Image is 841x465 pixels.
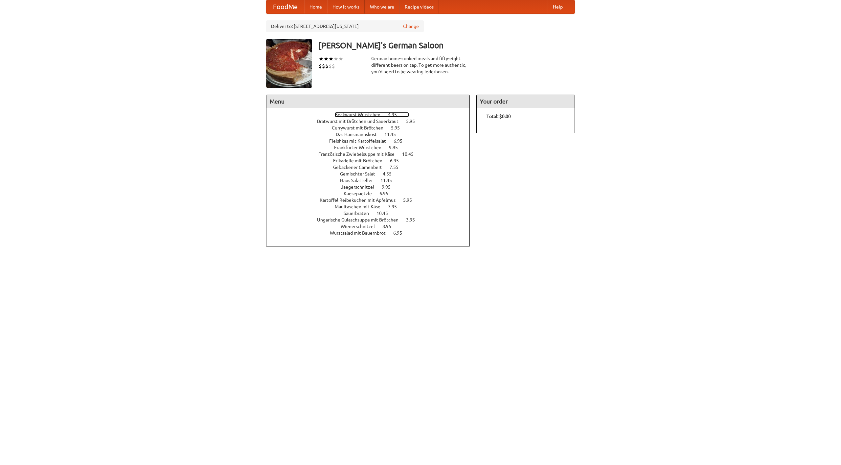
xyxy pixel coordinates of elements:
[317,119,427,124] a: Bratwurst mit Brötchen und Sauerkraut 5.95
[388,204,403,209] span: 7.95
[548,0,568,13] a: Help
[365,0,399,13] a: Who we are
[333,55,338,62] li: ★
[266,0,304,13] a: FoodMe
[318,151,401,157] span: Französische Zwiebelsuppe mit Käse
[341,224,381,229] span: Wienerschnitzel
[335,204,409,209] a: Maultaschen mit Käse 7.95
[341,184,381,190] span: Jaegerschnitzel
[329,138,415,144] a: Fleishkas mit Kartoffelsalat 6.95
[380,178,398,183] span: 11.45
[390,158,405,163] span: 6.95
[394,138,409,144] span: 6.95
[330,230,414,236] a: Wurstsalad mit Bauernbrot 6.95
[340,178,404,183] a: Haus Salatteller 11.45
[329,62,332,70] li: $
[340,171,404,176] a: Gemischter Salat 4.55
[376,211,395,216] span: 10.45
[390,165,405,170] span: 7.55
[391,125,406,130] span: 5.95
[340,178,379,183] span: Haus Salatteller
[332,62,335,70] li: $
[383,171,398,176] span: 4.55
[333,158,411,163] a: Frikadelle mit Brötchen 6.95
[371,55,470,75] div: German home-cooked meals and fifty-eight different beers on tap. To get more authentic, you'd nee...
[318,151,426,157] a: Französische Zwiebelsuppe mit Käse 10.45
[332,125,412,130] a: Currywurst mit Brötchen 5.95
[344,211,400,216] a: Sauerbraten 10.45
[487,114,511,119] b: Total: $0.00
[344,191,400,196] a: Kaesepaetzle 6.95
[266,20,424,32] div: Deliver to: [STREET_ADDRESS][US_STATE]
[336,132,408,137] a: Das Hausmannskost 11.45
[406,217,421,222] span: 3.95
[402,151,420,157] span: 10.45
[319,55,324,62] li: ★
[335,112,387,117] span: Bockwurst Würstchen
[334,145,388,150] span: Frankfurter Würstchen
[330,230,392,236] span: Wurstsalad mit Bauernbrot
[327,0,365,13] a: How it works
[324,55,329,62] li: ★
[388,112,403,117] span: 4.95
[329,55,333,62] li: ★
[406,119,421,124] span: 5.95
[319,62,322,70] li: $
[332,125,390,130] span: Currywurst mit Brötchen
[477,95,575,108] h4: Your order
[317,119,405,124] span: Bratwurst mit Brötchen und Sauerkraut
[333,158,389,163] span: Frikadelle mit Brötchen
[335,112,409,117] a: Bockwurst Würstchen 4.95
[389,145,404,150] span: 9.95
[304,0,327,13] a: Home
[322,62,325,70] li: $
[334,145,410,150] a: Frankfurter Würstchen 9.95
[344,211,375,216] span: Sauerbraten
[379,191,395,196] span: 6.95
[382,184,397,190] span: 9.95
[329,138,393,144] span: Fleishkas mit Kartoffelsalat
[399,0,439,13] a: Recipe videos
[320,198,402,203] span: Kartoffel Reibekuchen mit Apfelmus
[403,23,419,30] a: Change
[319,39,575,52] h3: [PERSON_NAME]'s German Saloon
[317,217,405,222] span: Ungarische Gulaschsuppe mit Brötchen
[336,132,383,137] span: Das Hausmannskost
[266,39,312,88] img: angular.jpg
[338,55,343,62] li: ★
[403,198,419,203] span: 5.95
[393,230,409,236] span: 6.95
[341,224,403,229] a: Wienerschnitzel 8.95
[317,217,427,222] a: Ungarische Gulaschsuppe mit Brötchen 3.95
[340,171,382,176] span: Gemischter Salat
[335,204,387,209] span: Maultaschen mit Käse
[341,184,403,190] a: Jaegerschnitzel 9.95
[325,62,329,70] li: $
[382,224,398,229] span: 8.95
[320,198,424,203] a: Kartoffel Reibekuchen mit Apfelmus 5.95
[266,95,469,108] h4: Menu
[333,165,411,170] a: Gebackener Camenbert 7.55
[384,132,402,137] span: 11.45
[333,165,389,170] span: Gebackener Camenbert
[344,191,378,196] span: Kaesepaetzle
